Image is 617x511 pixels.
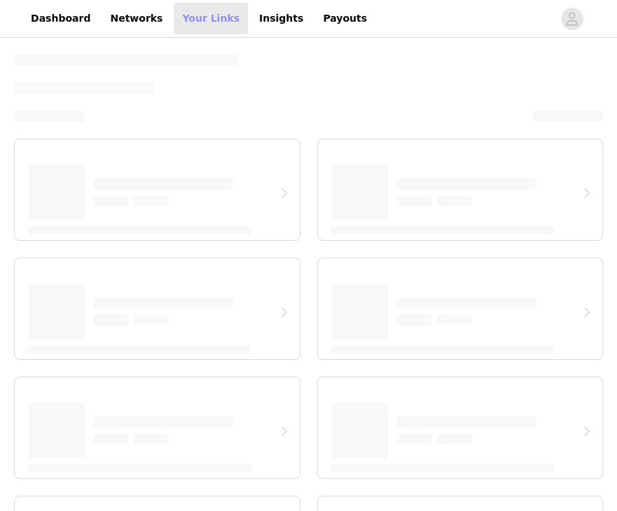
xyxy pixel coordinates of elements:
[102,3,171,34] a: Networks
[22,3,99,34] a: Dashboard
[251,3,312,34] a: Insights
[565,8,578,30] div: avatar
[314,3,375,34] a: Payouts
[174,3,248,34] a: Your Links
